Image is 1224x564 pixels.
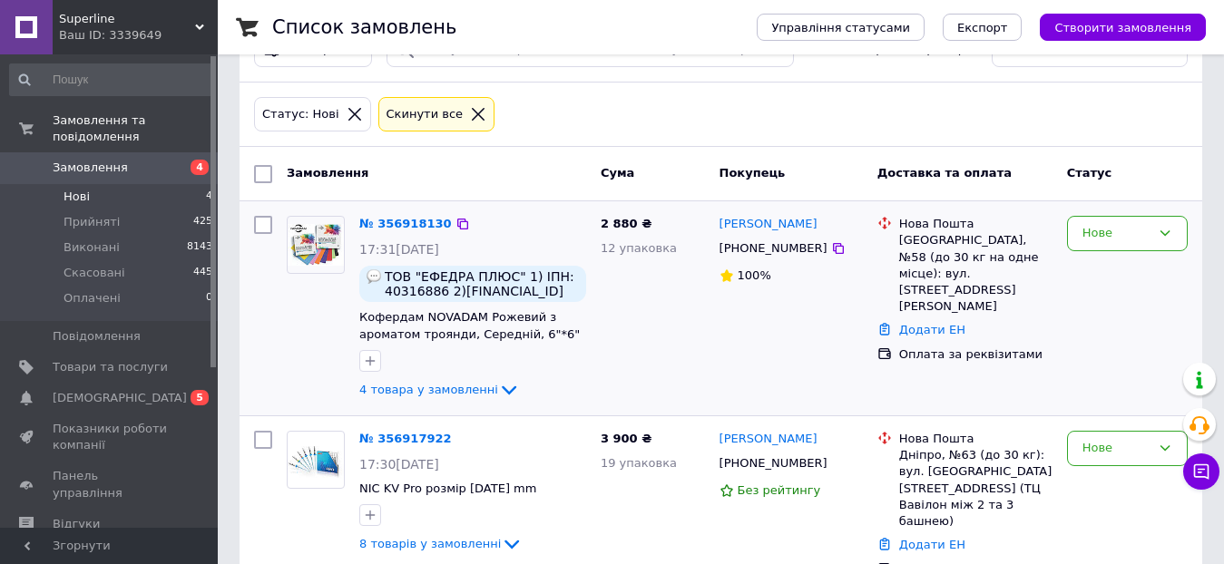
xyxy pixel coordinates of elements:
[1054,21,1191,34] span: Створити замовлення
[359,217,452,230] a: № 356918130
[288,442,344,479] img: Фото товару
[367,269,381,284] img: :speech_balloon:
[53,516,100,532] span: Відгуки
[738,483,821,497] span: Без рейтингу
[720,431,818,448] a: [PERSON_NAME]
[601,217,651,230] span: 2 880 ₴
[64,239,120,256] span: Виконані
[59,27,218,44] div: Ваш ID: 3339649
[899,431,1053,447] div: Нова Пошта
[1082,224,1151,243] div: Нове
[899,346,1053,363] div: Оплата за реквізитами
[359,457,439,472] span: 17:30[DATE]
[187,239,212,256] span: 8143
[287,166,368,180] span: Замовлення
[385,269,579,298] span: ТОВ "ЕФЕДРА ПЛЮС" 1) ІПН: 40316886 2)[FINANCIAL_ID] 3) Фактична адреса: 65074, обл. [GEOGRAPHIC_D...
[383,105,467,124] div: Cкинути все
[943,14,1023,41] button: Експорт
[53,112,218,145] span: Замовлення та повідомлення
[287,216,345,274] a: Фото товару
[601,166,634,180] span: Cума
[957,21,1008,34] span: Експорт
[53,328,141,345] span: Повідомлення
[359,432,452,445] a: № 356917922
[64,214,120,230] span: Прийняті
[64,189,90,205] span: Нові
[259,105,343,124] div: Статус: Нові
[771,21,910,34] span: Управління статусами
[206,189,212,205] span: 4
[193,214,212,230] span: 425
[53,421,168,453] span: Показники роботи компанії
[359,537,523,550] a: 8 товарів у замовленні
[716,452,831,475] div: [PHONE_NUMBER]
[53,468,168,501] span: Панель управління
[191,390,209,405] span: 5
[601,456,677,470] span: 19 упаковка
[359,310,580,341] a: Кофердам NOVADAM Рожевий з ароматом троянди, Середній, 6"*6"
[899,232,1053,315] div: [GEOGRAPHIC_DATA], №58 (до 30 кг на одне місце): вул. [STREET_ADDRESS][PERSON_NAME]
[64,265,125,281] span: Скасовані
[738,268,771,282] span: 100%
[59,11,195,27] span: Superline
[899,323,965,336] a: Додати ЕН
[206,290,212,306] span: 0
[53,390,187,406] span: [DEMOGRAPHIC_DATA]
[9,63,214,96] input: Пошук
[64,290,121,306] span: Оплачені
[1040,14,1206,41] button: Створити замовлення
[53,160,128,176] span: Замовлення
[1022,20,1206,34] a: Створити замовлення
[288,224,344,266] img: Фото товару
[899,216,1053,232] div: Нова Пошта
[1082,439,1151,458] div: Нове
[601,432,651,445] span: 3 900 ₴
[757,14,925,41] button: Управління статусами
[359,383,498,396] span: 4 товара у замовленні
[272,16,456,38] h1: Список замовлень
[877,166,1012,180] span: Доставка та оплата
[899,447,1053,530] div: Дніпро, №63 (до 30 кг): вул. [GEOGRAPHIC_DATA][STREET_ADDRESS] (ТЦ Вавілон між 2 та 3 башнею)
[191,160,209,175] span: 4
[359,242,439,257] span: 17:31[DATE]
[899,538,965,551] a: Додати ЕН
[359,481,536,495] a: NIC KV Pro розмір [DATE] mm
[193,265,212,281] span: 445
[601,241,677,255] span: 12 упаковка
[720,216,818,233] a: [PERSON_NAME]
[287,431,345,489] a: Фото товару
[359,383,520,396] a: 4 товара у замовленні
[359,537,501,550] span: 8 товарів у замовленні
[53,359,168,375] span: Товари та послуги
[1183,453,1219,490] button: Чат з покупцем
[1067,166,1112,180] span: Статус
[716,237,831,260] div: [PHONE_NUMBER]
[720,166,786,180] span: Покупець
